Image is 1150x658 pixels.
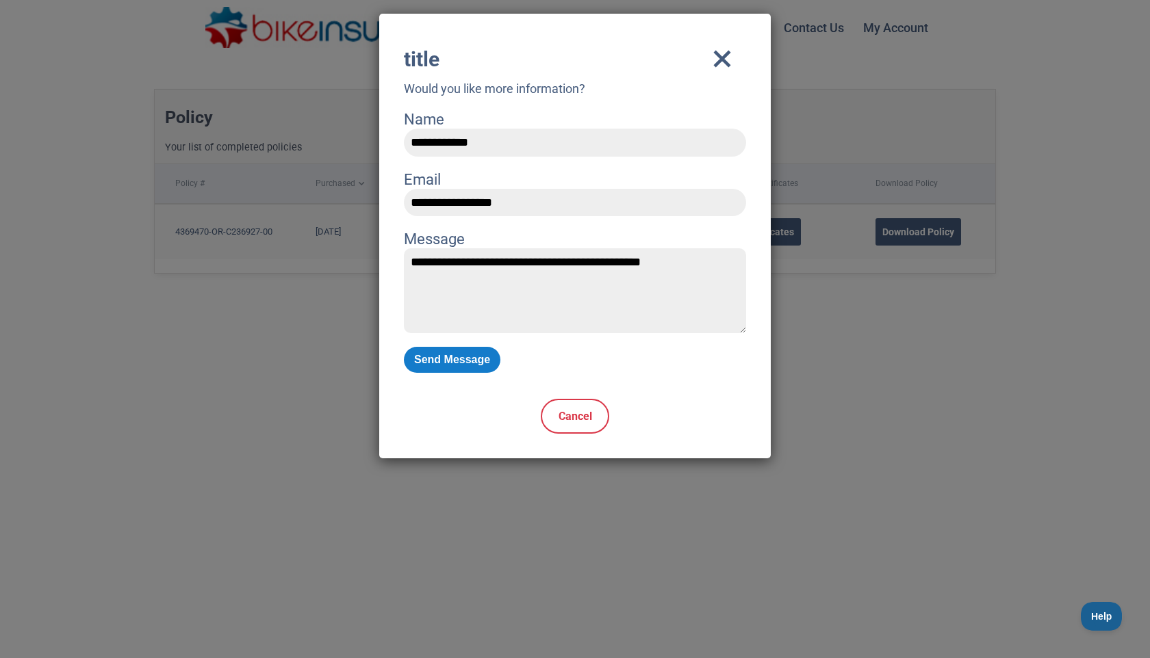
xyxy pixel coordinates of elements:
[404,230,746,248] label: Message
[541,399,609,434] a: Cancel
[698,38,746,79] i: close
[404,110,746,129] label: Name
[404,50,439,68] div: title
[404,347,500,373] button: Send Message
[404,79,746,98] p: Would you like more information?
[404,170,746,189] label: Email
[1081,602,1123,631] iframe: Toggle Customer Support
